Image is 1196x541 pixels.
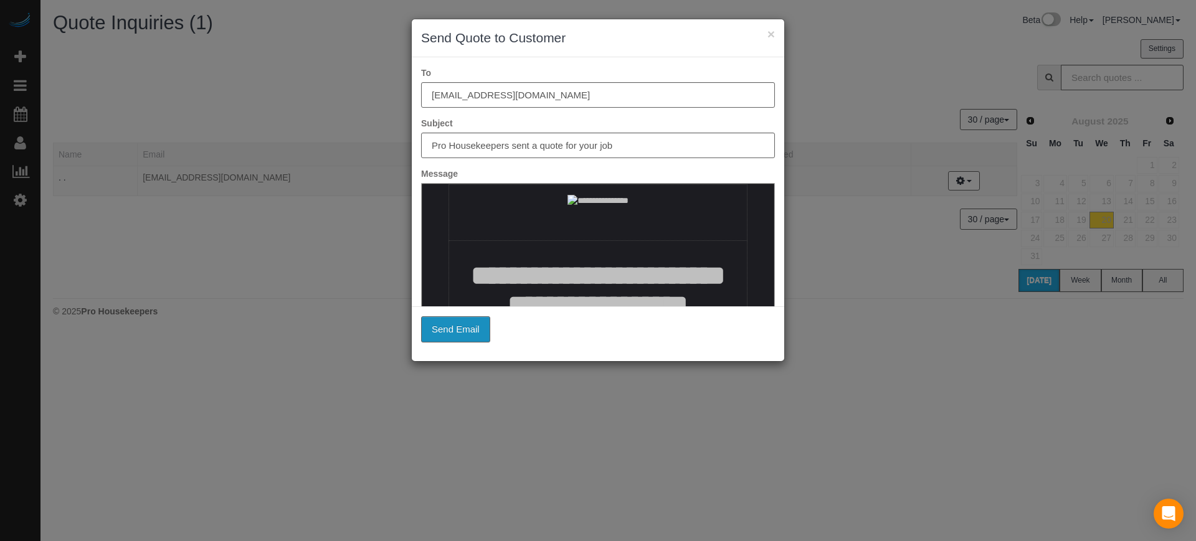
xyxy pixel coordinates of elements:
[422,184,774,378] iframe: Rich Text Editor, editor1
[421,316,490,342] button: Send Email
[1154,499,1184,529] div: Open Intercom Messenger
[421,133,775,158] input: Subject
[412,67,784,79] label: To
[412,167,784,180] label: Message
[412,117,784,129] label: Subject
[421,29,775,47] h3: Send Quote to Customer
[421,82,775,108] input: To
[767,27,775,40] button: ×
